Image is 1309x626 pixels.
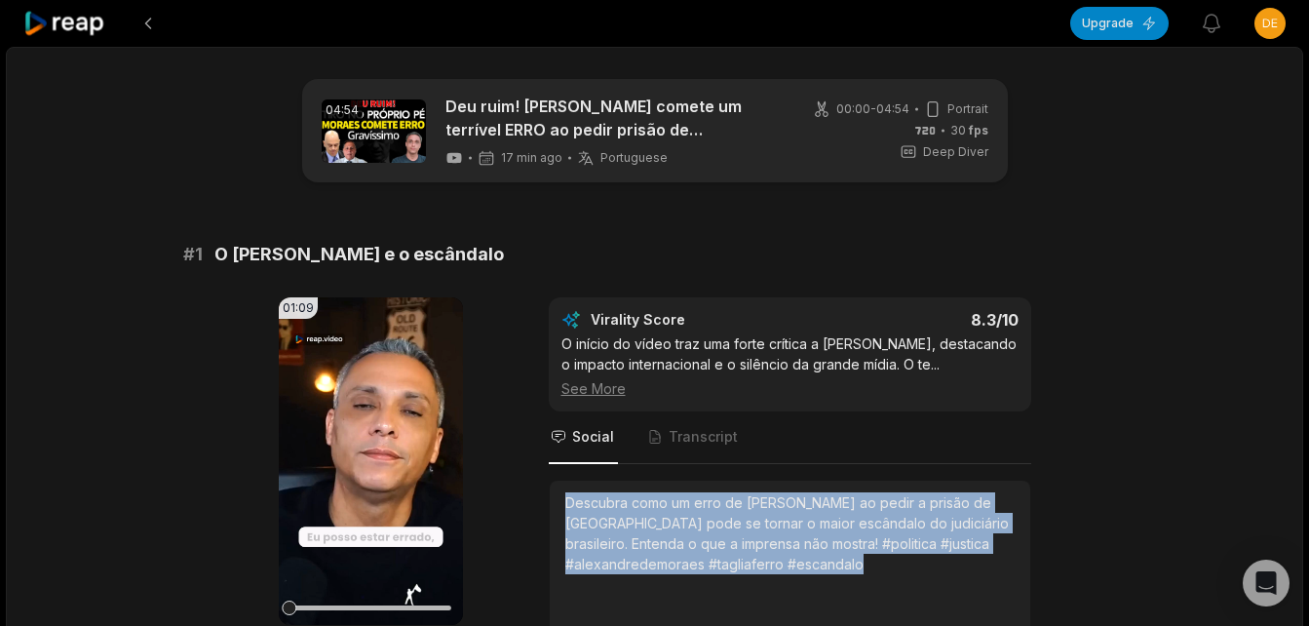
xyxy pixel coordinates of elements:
div: O início do vídeo traz uma forte crítica a [PERSON_NAME], destacando o impacto internacional e o ... [561,333,1019,399]
a: Deu ruim! [PERSON_NAME] comete um terrível ERRO ao pedir prisão de [GEOGRAPHIC_DATA] [445,95,782,141]
span: Portrait [947,100,988,118]
span: 17 min ago [501,150,562,166]
button: Upgrade [1070,7,1169,40]
div: Virality Score [591,310,800,330]
video: Your browser does not support mp4 format. [279,297,463,625]
nav: Tabs [549,411,1031,464]
div: Open Intercom Messenger [1243,560,1290,606]
div: 8.3 /10 [809,310,1019,330]
span: 30 [950,122,988,139]
span: fps [969,123,988,137]
div: Descubra como um erro de [PERSON_NAME] ao pedir a prisão de [GEOGRAPHIC_DATA] pode se tornar o ma... [565,492,1015,574]
span: # 1 [183,241,203,268]
span: Transcript [669,427,738,447]
span: Deep Diver [923,143,988,161]
span: 00:00 - 04:54 [836,100,909,118]
span: O [PERSON_NAME] e o escândalo [214,241,504,268]
span: Portuguese [600,150,668,166]
span: Social [572,427,614,447]
div: See More [561,378,1019,399]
